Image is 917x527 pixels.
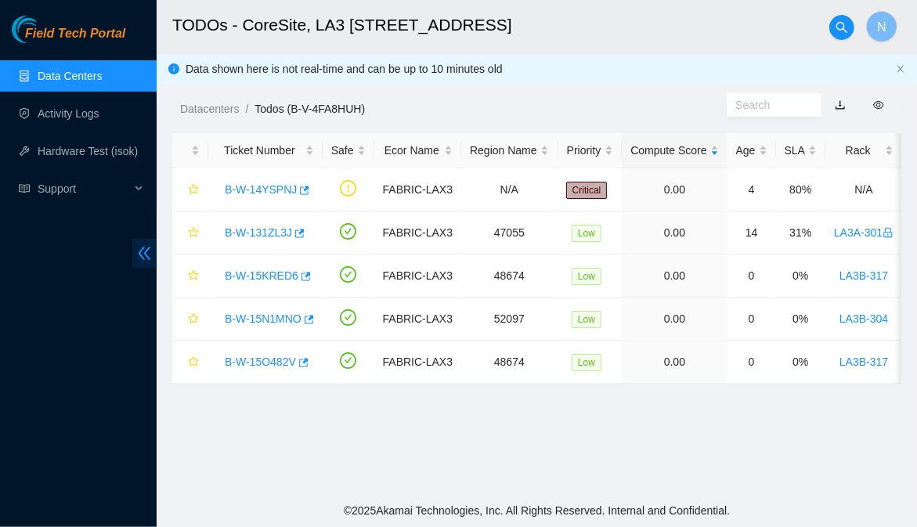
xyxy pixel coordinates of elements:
[823,92,857,117] button: download
[727,254,776,298] td: 0
[38,107,99,120] a: Activity Logs
[25,27,125,42] span: Field Tech Portal
[225,312,301,325] a: B-W-15N1MNO
[181,306,200,331] button: star
[255,103,365,115] a: Todos (B-V-4FA8HUH)
[727,341,776,384] td: 0
[572,268,601,285] span: Low
[374,341,461,384] td: FABRIC-LAX3
[835,99,846,111] a: download
[727,211,776,254] td: 14
[38,70,102,82] a: Data Centers
[622,341,727,384] td: 0.00
[830,21,854,34] span: search
[188,184,199,197] span: star
[572,225,601,242] span: Low
[776,211,825,254] td: 31%
[834,226,894,239] a: LA3A-301lock
[776,254,825,298] td: 0%
[340,309,356,326] span: check-circle
[727,168,776,211] td: 4
[374,254,461,298] td: FABRIC-LAX3
[225,183,297,196] a: B-W-14YSPNJ
[340,223,356,240] span: check-circle
[461,254,558,298] td: 48674
[188,270,199,283] span: star
[181,263,200,288] button: star
[866,11,897,42] button: N
[188,313,199,326] span: star
[12,28,125,49] a: Akamai TechnologiesField Tech Portal
[727,298,776,341] td: 0
[566,182,608,199] span: Critical
[181,220,200,245] button: star
[839,312,888,325] a: LA3B-304
[461,211,558,254] td: 47055
[622,168,727,211] td: 0.00
[12,16,79,43] img: Akamai Technologies
[157,494,917,527] footer: © 2025 Akamai Technologies, Inc. All Rights Reserved. Internal and Confidential.
[829,15,854,40] button: search
[38,145,138,157] a: Hardware Test (isok)
[245,103,248,115] span: /
[896,64,905,74] button: close
[132,239,157,268] span: double-left
[38,173,130,204] span: Support
[19,183,30,194] span: read
[181,349,200,374] button: star
[180,103,239,115] a: Datacenters
[622,298,727,341] td: 0.00
[572,354,601,371] span: Low
[825,168,902,211] td: N/A
[776,298,825,341] td: 0%
[735,96,800,114] input: Search
[461,168,558,211] td: N/A
[374,298,461,341] td: FABRIC-LAX3
[374,168,461,211] td: FABRIC-LAX3
[776,341,825,384] td: 0%
[776,168,825,211] td: 80%
[839,356,888,368] a: LA3B-317
[225,356,296,368] a: B-W-15O482V
[374,211,461,254] td: FABRIC-LAX3
[340,352,356,369] span: check-circle
[225,269,298,282] a: B-W-15KRED6
[622,211,727,254] td: 0.00
[572,311,601,328] span: Low
[622,254,727,298] td: 0.00
[461,298,558,341] td: 52097
[340,266,356,283] span: check-circle
[181,177,200,202] button: star
[873,99,884,110] span: eye
[188,227,199,240] span: star
[461,341,558,384] td: 48674
[188,356,199,369] span: star
[877,17,886,37] span: N
[225,226,292,239] a: B-W-131ZL3J
[883,227,894,238] span: lock
[839,269,888,282] a: LA3B-317
[340,180,356,197] span: exclamation-circle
